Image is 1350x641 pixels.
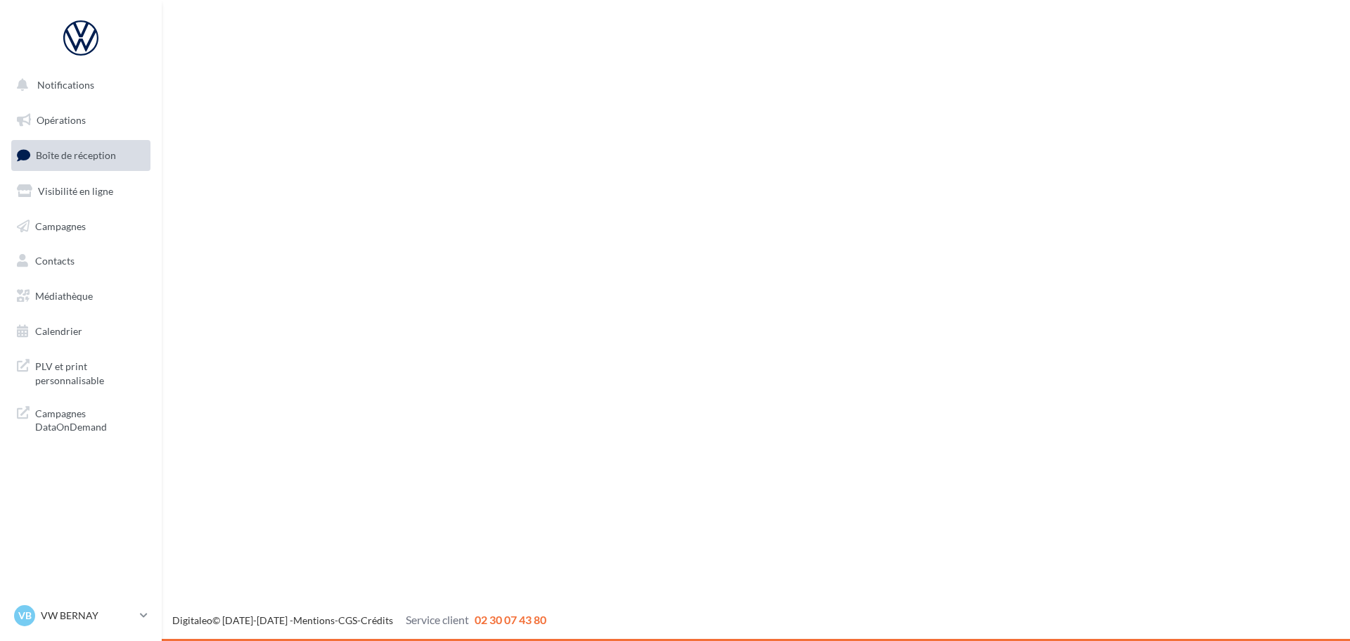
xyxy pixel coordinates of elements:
a: Campagnes [8,212,153,241]
span: VB [18,609,32,623]
a: PLV et print personnalisable [8,351,153,393]
span: Contacts [35,255,75,267]
a: VB VW BERNAY [11,602,150,629]
span: Calendrier [35,325,82,337]
a: Opérations [8,106,153,135]
a: Mentions [293,614,335,626]
span: 02 30 07 43 80 [475,613,546,626]
span: Campagnes [35,220,86,231]
span: Campagnes DataOnDemand [35,404,145,434]
a: Contacts [8,246,153,276]
a: Médiathèque [8,281,153,311]
span: © [DATE]-[DATE] - - - [172,614,546,626]
a: Campagnes DataOnDemand [8,398,153,440]
span: Service client [406,613,469,626]
a: Calendrier [8,317,153,346]
span: Opérations [37,114,86,126]
p: VW BERNAY [41,609,134,623]
span: PLV et print personnalisable [35,357,145,387]
a: Boîte de réception [8,140,153,170]
a: Visibilité en ligne [8,177,153,206]
a: Digitaleo [172,614,212,626]
span: Médiathèque [35,290,93,302]
a: CGS [338,614,357,626]
span: Notifications [37,79,94,91]
span: Visibilité en ligne [38,185,113,197]
button: Notifications [8,70,148,100]
a: Crédits [361,614,393,626]
span: Boîte de réception [36,149,116,161]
